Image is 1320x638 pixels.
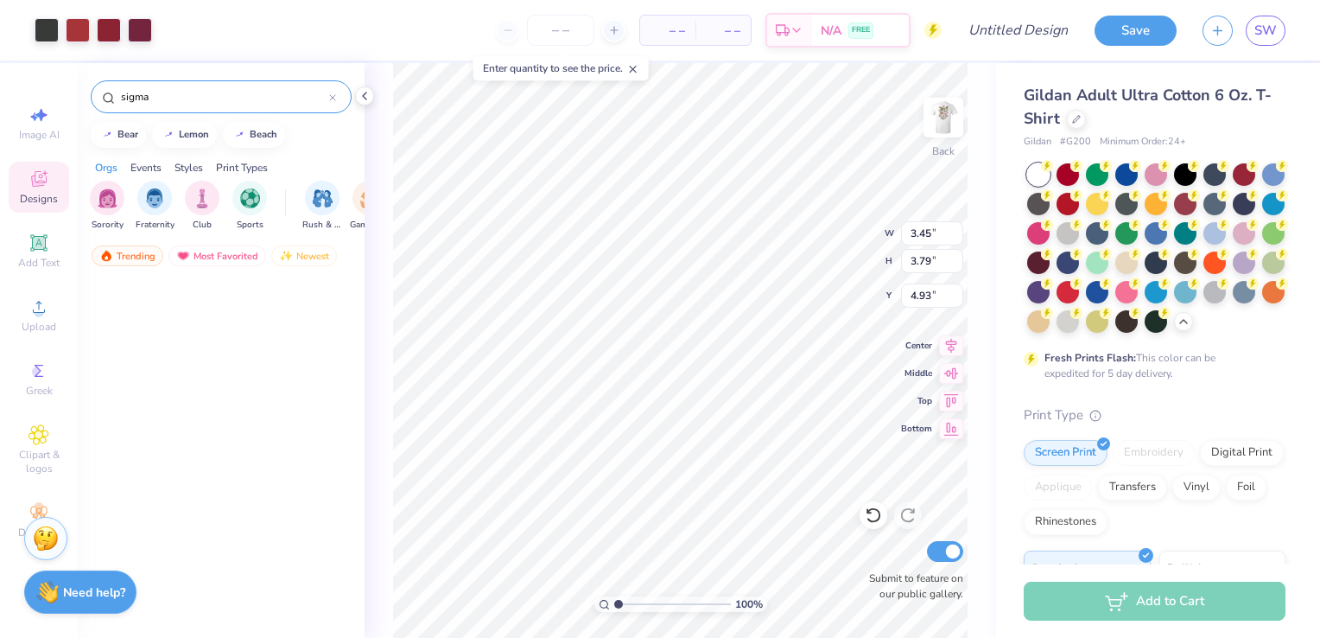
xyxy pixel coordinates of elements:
[1024,405,1285,425] div: Print Type
[313,188,333,208] img: Rush & Bid Image
[175,160,203,175] div: Styles
[193,188,212,208] img: Club Image
[176,250,190,262] img: most_fav.gif
[650,22,685,40] span: – –
[119,88,329,105] input: Try "Alpha"
[26,384,53,398] span: Greek
[1024,440,1107,466] div: Screen Print
[1024,85,1272,129] span: Gildan Adult Ultra Cotton 6 Oz. T-Shirt
[1024,475,1093,501] div: Applique
[1044,351,1136,365] strong: Fresh Prints Flash:
[162,130,175,140] img: trend_line.gif
[527,15,594,46] input: – –
[360,188,380,208] img: Game Day Image
[18,256,60,270] span: Add Text
[136,219,175,232] span: Fraternity
[1060,135,1091,150] span: # G200
[1113,440,1195,466] div: Embroidery
[152,122,217,148] button: lemon
[63,584,125,601] strong: Need help?
[91,122,146,148] button: bear
[95,160,117,175] div: Orgs
[232,181,267,232] button: filter button
[279,250,293,262] img: Newest.gif
[240,188,260,208] img: Sports Image
[90,181,124,232] button: filter button
[98,188,117,208] img: Sorority Image
[237,219,263,232] span: Sports
[232,181,267,232] div: filter for Sports
[216,160,268,175] div: Print Types
[92,246,163,266] div: Trending
[130,160,162,175] div: Events
[1098,475,1167,501] div: Transfers
[1254,21,1277,41] span: SW
[1246,16,1285,46] a: SW
[735,597,763,612] span: 100 %
[145,188,164,208] img: Fraternity Image
[185,181,219,232] button: filter button
[193,219,212,232] span: Club
[185,181,219,232] div: filter for Club
[9,448,69,475] span: Clipart & logos
[932,144,955,159] div: Back
[1024,509,1107,535] div: Rhinestones
[117,130,138,139] div: bear
[852,24,870,36] span: FREE
[223,122,285,148] button: beach
[22,320,56,334] span: Upload
[821,22,841,40] span: N/A
[232,130,246,140] img: trend_line.gif
[302,219,342,232] span: Rush & Bid
[92,219,124,232] span: Sorority
[1095,16,1177,46] button: Save
[302,181,342,232] div: filter for Rush & Bid
[901,340,932,352] span: Center
[168,246,266,266] div: Most Favorited
[90,181,124,232] div: filter for Sorority
[955,13,1082,48] input: Untitled Design
[1226,475,1266,501] div: Foil
[1200,440,1284,466] div: Digital Print
[1172,475,1221,501] div: Vinyl
[1044,350,1257,381] div: This color can be expedited for 5 day delivery.
[18,526,60,539] span: Decorate
[926,100,961,135] img: Back
[271,246,337,266] div: Newest
[302,181,342,232] button: filter button
[350,181,390,232] button: filter button
[350,219,390,232] span: Game Day
[350,181,390,232] div: filter for Game Day
[860,571,963,602] label: Submit to feature on our public gallery.
[250,130,277,139] div: beach
[473,56,649,80] div: Enter quantity to see the price.
[179,130,209,139] div: lemon
[1024,135,1051,150] span: Gildan
[20,192,58,206] span: Designs
[136,181,175,232] div: filter for Fraternity
[901,367,932,380] span: Middle
[99,250,113,262] img: trending.gif
[706,22,740,40] span: – –
[1167,558,1203,577] span: Puff Ink
[136,181,175,232] button: filter button
[19,128,60,142] span: Image AI
[1031,558,1077,577] span: Standard
[901,423,932,435] span: Bottom
[1100,135,1186,150] span: Minimum Order: 24 +
[100,130,114,140] img: trend_line.gif
[901,395,932,407] span: Top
